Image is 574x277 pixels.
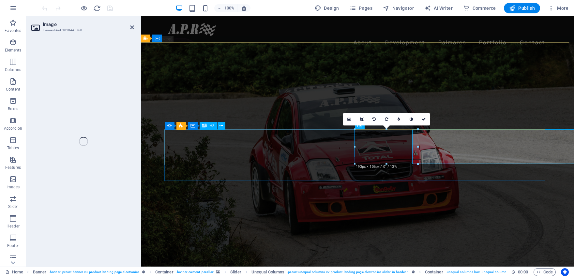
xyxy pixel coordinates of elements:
a: Confirm ( Ctrl ⏎ ) [417,113,430,125]
p: Boxes [8,106,19,111]
span: Code [536,268,553,276]
span: AI Writer [424,5,453,11]
i: This element is a customizable preset [412,270,415,274]
i: Reload page [93,5,101,12]
span: Design [315,5,339,11]
span: . preset-unequal-columns-v2-product-landing-page-electronics-slider-in-header-1 [287,268,409,276]
span: H3 [209,124,214,128]
span: Click to select. Double-click to edit [251,268,284,276]
button: Click here to leave preview mode and continue editing [80,4,88,12]
div: Design (Ctrl+Alt+Y) [312,3,342,13]
span: Commerce [463,5,496,11]
h6: 100% [224,4,234,12]
a: Blur [393,113,405,125]
p: Accordion [4,126,22,131]
button: 100% [214,4,237,12]
span: . banner .preset-banner-v3-product-landing-page-electronics [49,268,139,276]
a: Click to cancel selection. Double-click to open Pages [5,268,23,276]
i: This element is a customizable preset [142,270,145,274]
span: Navigator [383,5,414,11]
a: Select files from the file manager, stock photos, or upload file(s) [343,113,355,125]
button: More [545,3,571,13]
p: Content [6,87,20,92]
p: Features [5,165,21,170]
i: On resize automatically adjust zoom level to fit chosen device. [241,5,247,11]
button: Publish [504,3,540,13]
button: Usercentrics [561,268,569,276]
button: Code [534,268,556,276]
span: Click to select. Double-click to edit [230,268,241,276]
h6: Session time [511,268,528,276]
span: . banner-content .parallax [176,268,214,276]
p: Footer [7,243,19,248]
button: Commerce [461,3,499,13]
span: Click to select. Double-click to edit [425,268,443,276]
span: Click to select. Double-click to edit [155,268,174,276]
p: Favorites [5,28,21,33]
button: AI Writer [422,3,455,13]
button: Design [312,3,342,13]
a: Crop mode [355,113,368,125]
i: This element contains a background [216,270,220,274]
a: Rotate right 90° [380,113,393,125]
span: 00 00 [518,268,528,276]
p: Images [7,184,20,190]
p: Slider [8,204,18,209]
p: Header [7,224,20,229]
a: Rotate left 90° [368,113,380,125]
p: Tables [7,145,19,151]
p: Elements [5,48,22,53]
button: reload [93,4,101,12]
button: Navigator [380,3,416,13]
span: . unequal-columns-box .unequal-columns-box-shrink [446,268,525,276]
span: More [548,5,568,11]
a: Greyscale [405,113,417,125]
span: : [522,270,523,274]
p: Columns [5,67,21,72]
span: Publish [509,5,535,11]
span: Pages [350,5,372,11]
span: Click to select. Double-click to edit [33,268,47,276]
button: Pages [347,3,375,13]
